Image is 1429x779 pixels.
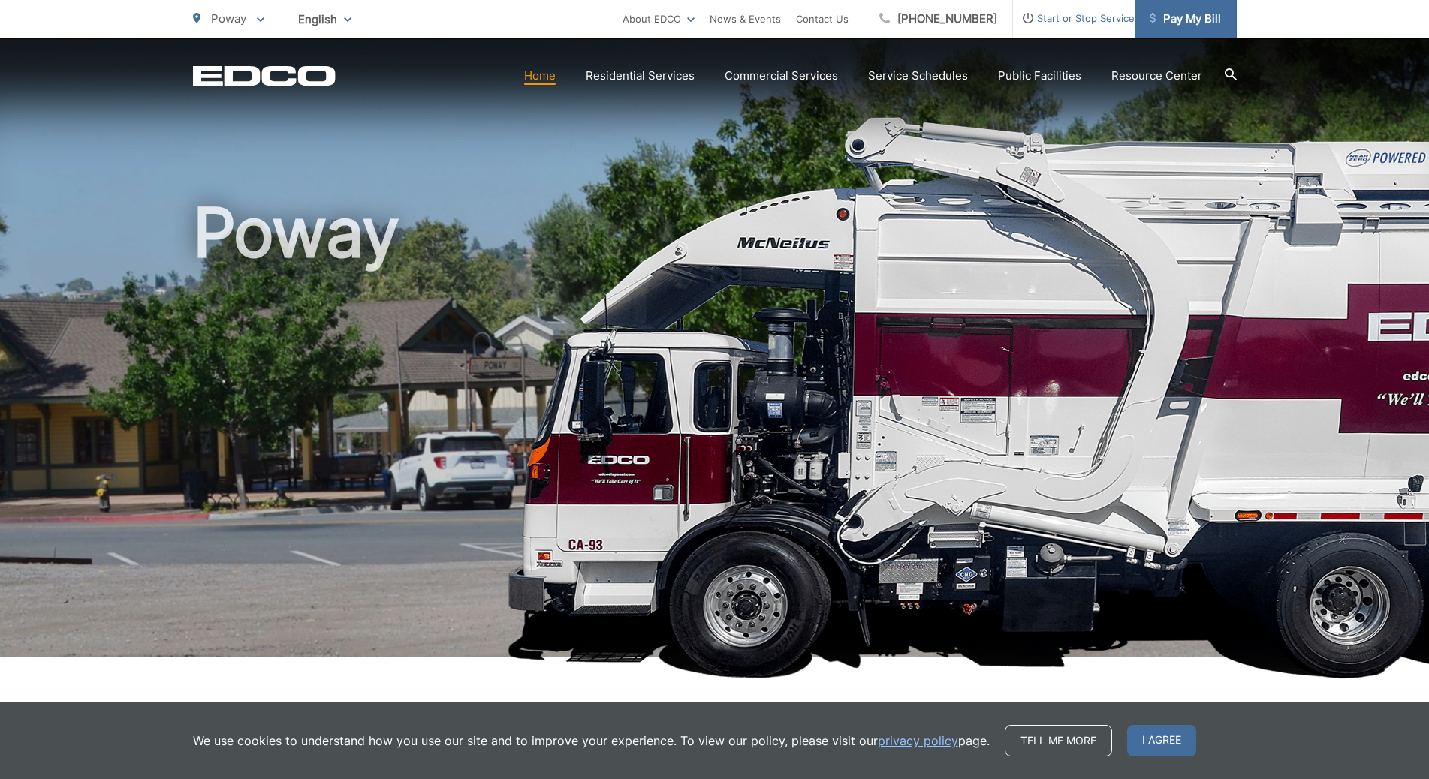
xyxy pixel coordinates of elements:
[524,67,556,85] a: Home
[193,65,336,86] a: EDCD logo. Return to the homepage.
[868,67,968,85] a: Service Schedules
[193,732,990,750] p: We use cookies to understand how you use our site and to improve your experience. To view our pol...
[1127,725,1196,756] span: I agree
[998,67,1081,85] a: Public Facilities
[586,67,695,85] a: Residential Services
[725,67,838,85] a: Commercial Services
[878,732,958,750] a: privacy policy
[796,10,849,28] a: Contact Us
[193,195,1237,670] h1: Poway
[1111,67,1202,85] a: Resource Center
[710,10,781,28] a: News & Events
[1150,10,1221,28] span: Pay My Bill
[287,6,363,32] span: English
[623,10,695,28] a: About EDCO
[211,11,246,26] span: Poway
[1005,725,1112,756] a: Tell me more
